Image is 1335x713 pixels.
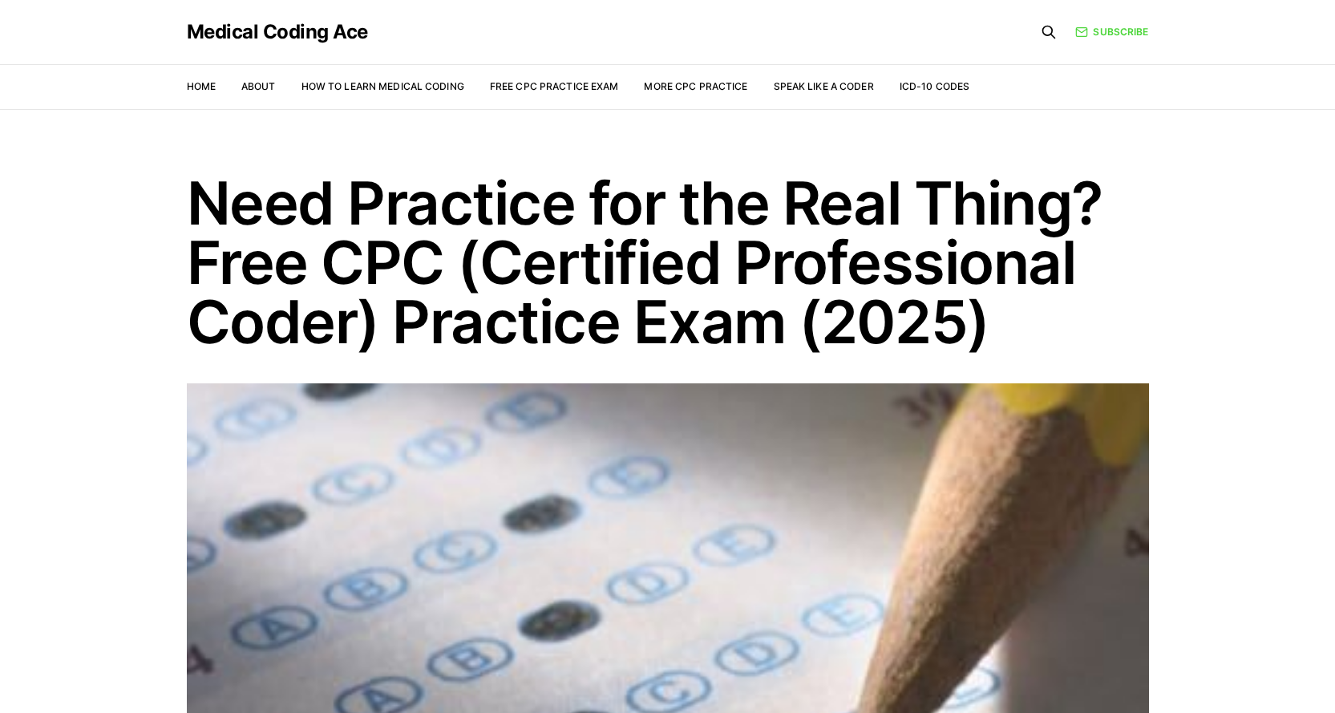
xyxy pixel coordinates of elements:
[301,80,464,92] a: How to Learn Medical Coding
[187,22,368,42] a: Medical Coding Ace
[241,80,276,92] a: About
[187,80,216,92] a: Home
[900,80,969,92] a: ICD-10 Codes
[1075,24,1148,39] a: Subscribe
[774,80,874,92] a: Speak Like a Coder
[644,80,747,92] a: More CPC Practice
[490,80,619,92] a: Free CPC Practice Exam
[187,173,1149,351] h1: Need Practice for the Real Thing? Free CPC (Certified Professional Coder) Practice Exam (2025)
